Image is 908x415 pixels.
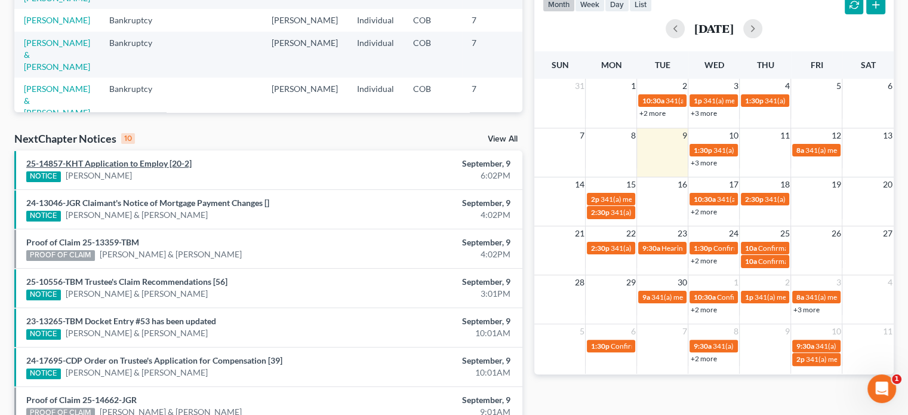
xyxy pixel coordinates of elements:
[690,158,716,167] a: +3 more
[783,79,790,93] span: 4
[100,9,174,31] td: Bankruptcy
[690,109,716,118] a: +3 more
[690,354,716,363] a: +2 more
[703,96,881,105] span: 341(a) meeting for [PERSON_NAME] & [PERSON_NAME]
[892,374,901,384] span: 1
[690,305,716,314] a: +2 more
[347,9,404,31] td: Individual
[796,146,804,155] span: 8a
[629,128,636,143] span: 8
[882,177,894,192] span: 20
[24,84,90,118] a: [PERSON_NAME] & [PERSON_NAME]
[26,316,216,326] a: 23-13265-TBM Docket Entry #53 has been updated
[404,9,462,31] td: COB
[66,170,132,182] a: [PERSON_NAME]
[732,79,739,93] span: 3
[590,195,599,204] span: 2p
[357,170,510,182] div: 6:02PM
[357,394,510,406] div: September, 9
[573,79,585,93] span: 31
[835,79,842,93] span: 5
[693,146,712,155] span: 1:30p
[610,342,746,351] span: Confirmation hearing for [PERSON_NAME]
[830,177,842,192] span: 19
[756,60,774,70] span: Thu
[357,158,510,170] div: September, 9
[26,276,227,287] a: 25-10556-TBM Trustee's Claim Recommendations [56]
[462,78,522,124] td: 7
[651,293,766,302] span: 341(a) meeting for [PERSON_NAME]
[624,226,636,241] span: 22
[462,32,522,78] td: 7
[573,226,585,241] span: 21
[778,177,790,192] span: 18
[66,367,208,379] a: [PERSON_NAME] & [PERSON_NAME]
[887,79,894,93] span: 6
[522,78,579,124] td: 25-14407
[783,275,790,290] span: 2
[764,195,879,204] span: 341(a) meeting for [PERSON_NAME]
[830,128,842,143] span: 12
[716,195,832,204] span: 341(a) Meeting for [PERSON_NAME]
[830,226,842,241] span: 26
[100,248,242,260] a: [PERSON_NAME] & [PERSON_NAME]
[26,355,282,365] a: 24-17695-CDP Order on Trustee's Application for Compensation [39]
[573,275,585,290] span: 28
[624,275,636,290] span: 29
[887,275,894,290] span: 4
[357,367,510,379] div: 10:01AM
[744,244,756,253] span: 10a
[26,329,61,340] div: NOTICE
[347,78,404,124] td: Individual
[262,32,347,78] td: [PERSON_NAME]
[100,32,174,78] td: Bankruptcy
[681,128,688,143] span: 9
[522,9,579,31] td: 25-10740
[690,207,716,216] a: +2 more
[655,60,670,70] span: Tue
[732,324,739,339] span: 8
[867,374,896,403] iframe: Intercom live chat
[676,226,688,241] span: 23
[882,128,894,143] span: 13
[727,226,739,241] span: 24
[26,395,137,405] a: Proof of Claim 25-14662-JGR
[778,128,790,143] span: 11
[629,324,636,339] span: 6
[796,293,804,302] span: 8a
[642,96,664,105] span: 10:30a
[744,195,763,204] span: 2:30p
[578,324,585,339] span: 5
[26,368,61,379] div: NOTICE
[665,96,844,105] span: 341(a) meeting for [PERSON_NAME] & [PERSON_NAME]
[357,209,510,221] div: 4:02PM
[590,208,609,217] span: 2:30p
[14,131,135,146] div: NextChapter Notices
[488,135,518,143] a: View All
[835,275,842,290] span: 3
[590,342,609,351] span: 1:30p
[727,177,739,192] span: 17
[26,237,139,247] a: Proof of Claim 25-13359-TBM
[882,226,894,241] span: 27
[830,324,842,339] span: 10
[551,60,568,70] span: Sun
[601,60,621,70] span: Mon
[357,276,510,288] div: September, 9
[661,244,754,253] span: Hearing for [PERSON_NAME]
[693,96,701,105] span: 1p
[690,256,716,265] a: +2 more
[882,324,894,339] span: 11
[357,248,510,260] div: 4:02PM
[693,293,715,302] span: 10:30a
[347,32,404,78] td: Individual
[744,257,756,266] span: 10a
[860,60,875,70] span: Sat
[676,177,688,192] span: 16
[681,324,688,339] span: 7
[357,315,510,327] div: September, 9
[404,78,462,124] td: COB
[764,96,879,105] span: 341(a) meeting for [PERSON_NAME]
[24,38,90,72] a: [PERSON_NAME] & [PERSON_NAME]
[693,342,711,351] span: 9:30a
